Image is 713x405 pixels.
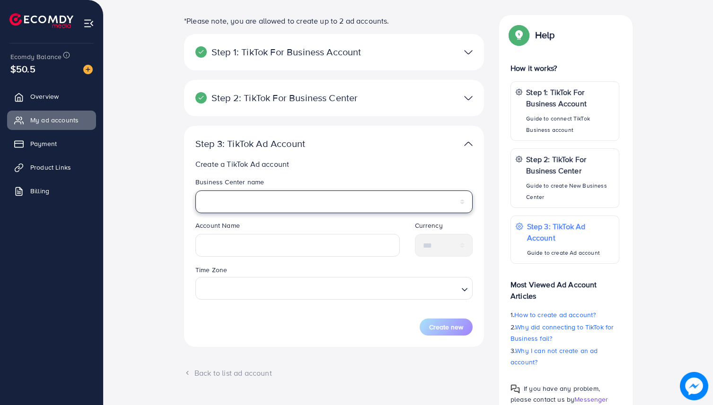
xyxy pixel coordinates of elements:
[429,322,463,332] span: Create new
[30,92,59,101] span: Overview
[30,115,79,125] span: My ad accounts
[7,111,96,129] a: My ad accounts
[526,154,614,176] p: Step 2: TikTok For Business Center
[535,29,555,41] p: Help
[526,113,614,136] p: Guide to connect TikTok Business account
[464,91,473,105] img: TikTok partner
[574,395,608,404] span: Messenger
[511,384,600,404] span: If you have any problem, please contact us by
[415,221,473,234] legend: Currency
[7,181,96,200] a: Billing
[195,221,400,234] legend: Account Name
[511,62,619,74] p: How it works?
[30,163,71,172] span: Product Links
[681,373,708,400] img: image
[200,279,458,297] input: Search for option
[511,345,619,368] p: 3.
[195,158,476,170] p: Create a TikTok Ad account
[83,18,94,29] img: menu
[514,310,596,319] span: How to create ad account?
[195,138,375,149] p: Step 3: TikTok Ad Account
[511,346,598,367] span: Why I can not create an ad account?
[195,177,473,190] legend: Business Center name
[511,384,520,394] img: Popup guide
[511,321,619,344] p: 2.
[195,92,375,103] p: Step 2: TikTok For Business Center
[511,271,619,302] p: Most Viewed Ad Account Articles
[184,368,484,379] div: Back to list ad account
[9,13,73,28] img: logo
[195,265,227,275] label: Time Zone
[464,137,473,151] img: TikTok partner
[184,15,484,26] p: *Please note, you are allowed to create up to 2 ad accounts.
[7,87,96,106] a: Overview
[83,65,93,74] img: image
[526,180,614,203] p: Guide to create New Business Center
[10,62,35,76] span: $50.5
[7,158,96,177] a: Product Links
[464,45,473,59] img: TikTok partner
[527,247,614,259] p: Guide to create Ad account
[526,86,614,109] p: Step 1: TikTok For Business Account
[30,139,57,148] span: Payment
[10,52,62,61] span: Ecomdy Balance
[195,46,375,58] p: Step 1: TikTok For Business Account
[195,277,473,300] div: Search for option
[30,186,49,196] span: Billing
[511,322,614,343] span: Why did connecting to TikTok for Business fail?
[511,309,619,320] p: 1.
[420,319,473,336] button: Create new
[527,221,614,243] p: Step 3: TikTok Ad Account
[511,26,528,43] img: Popup guide
[7,134,96,153] a: Payment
